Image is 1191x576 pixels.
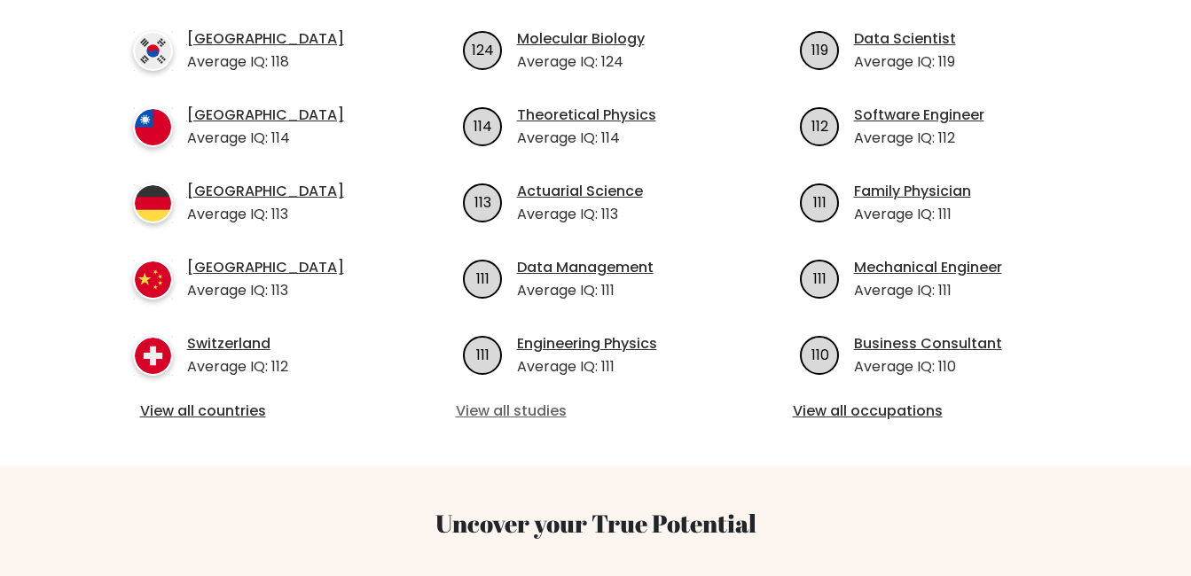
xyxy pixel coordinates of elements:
[187,105,344,126] a: [GEOGRAPHIC_DATA]
[854,204,971,225] p: Average IQ: 111
[474,115,492,136] text: 114
[187,204,344,225] p: Average IQ: 113
[187,128,344,149] p: Average IQ: 114
[854,105,984,126] a: Software Engineer
[517,333,657,354] a: Engineering Physics
[140,401,378,422] a: View all countries
[517,257,654,278] a: Data Management
[133,183,173,223] img: country
[854,128,984,149] p: Average IQ: 112
[793,401,1073,422] a: View all occupations
[517,204,643,225] p: Average IQ: 113
[813,191,827,212] text: 111
[517,128,656,149] p: Average IQ: 114
[476,268,490,288] text: 111
[854,280,1002,301] p: Average IQ: 111
[101,509,1091,539] h3: Uncover your True Potential
[517,181,643,202] a: Actuarial Science
[517,280,654,301] p: Average IQ: 111
[187,257,344,278] a: [GEOGRAPHIC_DATA]
[187,356,288,378] p: Average IQ: 112
[813,268,827,288] text: 111
[187,333,288,354] a: Switzerland
[854,181,971,202] a: Family Physician
[187,28,344,50] a: [GEOGRAPHIC_DATA]
[133,31,173,71] img: country
[474,191,491,212] text: 113
[517,105,656,126] a: Theoretical Physics
[133,336,173,376] img: country
[854,257,1002,278] a: Mechanical Engineer
[854,51,956,73] p: Average IQ: 119
[472,39,494,59] text: 124
[811,39,828,59] text: 119
[854,333,1002,354] a: Business Consultant
[811,344,828,364] text: 110
[456,401,736,422] a: View all studies
[517,51,645,73] p: Average IQ: 124
[187,181,344,202] a: [GEOGRAPHIC_DATA]
[133,260,173,300] img: country
[854,356,1002,378] p: Average IQ: 110
[517,28,645,50] a: Molecular Biology
[476,344,490,364] text: 111
[187,280,344,301] p: Average IQ: 113
[517,356,657,378] p: Average IQ: 111
[854,28,956,50] a: Data Scientist
[811,115,828,136] text: 112
[133,107,173,147] img: country
[187,51,344,73] p: Average IQ: 118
